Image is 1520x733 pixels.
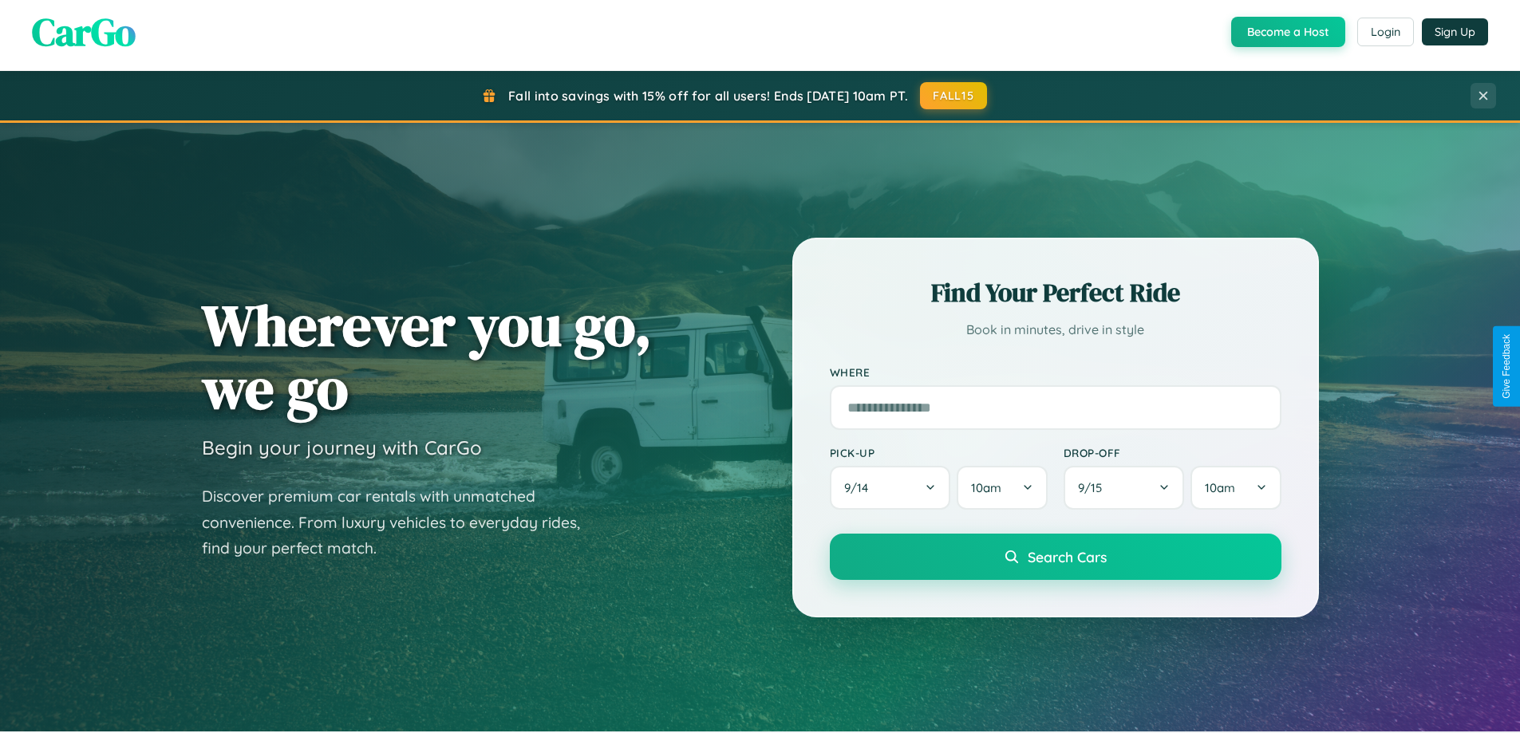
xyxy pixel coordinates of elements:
span: 10am [1205,480,1235,495]
label: Pick-up [830,446,1048,459]
button: 10am [1190,466,1281,510]
button: Login [1357,18,1414,46]
button: FALL15 [920,82,987,109]
h1: Wherever you go, we go [202,294,652,420]
button: Become a Host [1231,17,1345,47]
button: 9/14 [830,466,951,510]
span: 9 / 14 [844,480,876,495]
p: Discover premium car rentals with unmatched convenience. From luxury vehicles to everyday rides, ... [202,483,601,562]
span: Search Cars [1028,548,1107,566]
button: Search Cars [830,534,1281,580]
button: 10am [957,466,1047,510]
span: CarGo [32,6,136,58]
button: 9/15 [1064,466,1185,510]
span: 10am [971,480,1001,495]
label: Where [830,365,1281,379]
h3: Begin your journey with CarGo [202,435,482,459]
span: 9 / 15 [1078,480,1110,495]
span: Fall into savings with 15% off for all users! Ends [DATE] 10am PT. [508,88,908,104]
label: Drop-off [1064,446,1281,459]
button: Sign Up [1422,18,1488,45]
p: Book in minutes, drive in style [830,318,1281,341]
h2: Find Your Perfect Ride [830,275,1281,310]
div: Give Feedback [1501,334,1512,399]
